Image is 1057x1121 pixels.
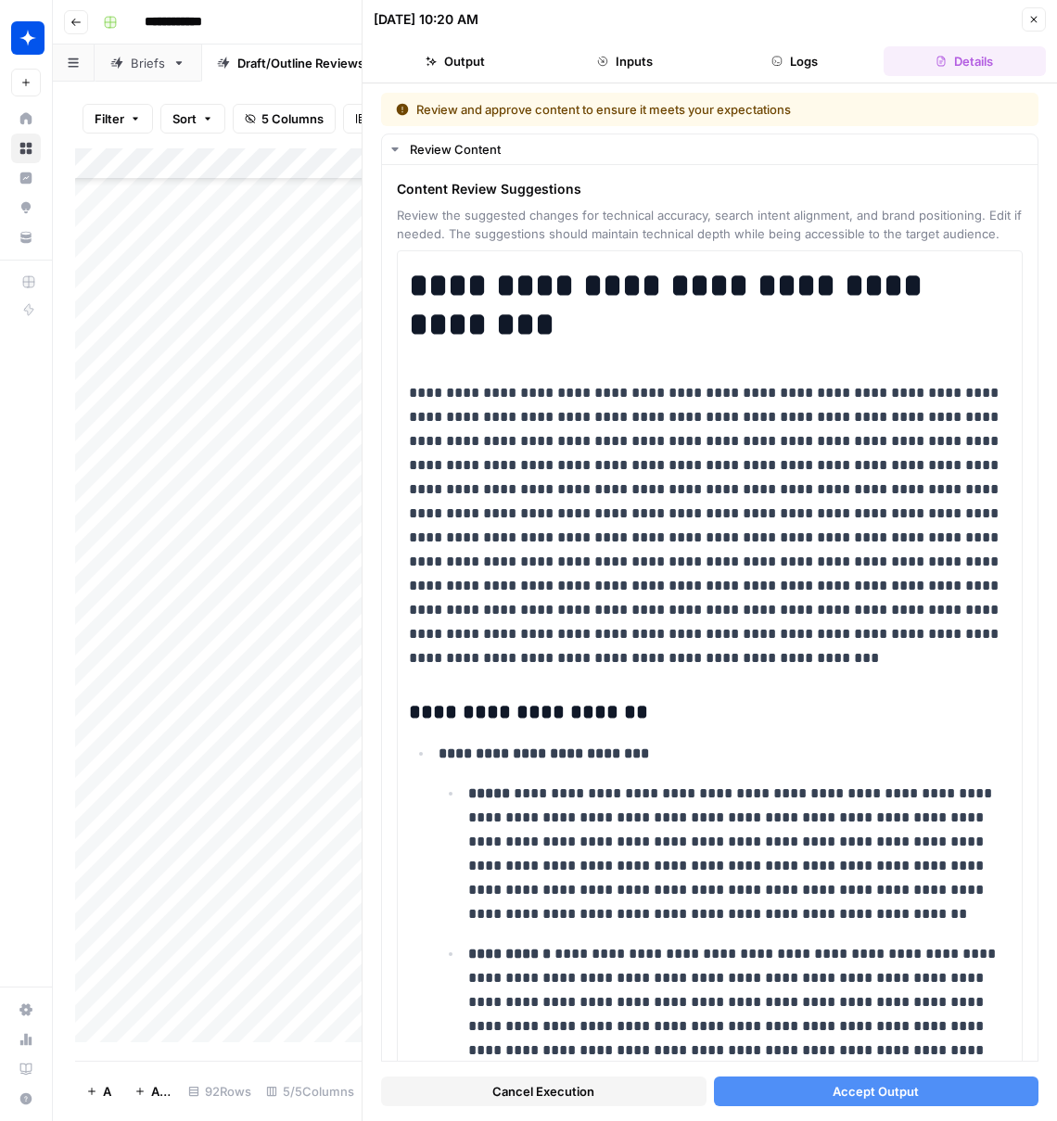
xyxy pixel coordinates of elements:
[543,46,706,76] button: Inputs
[381,1076,707,1106] button: Cancel Execution
[492,1082,594,1101] span: Cancel Execution
[11,163,41,193] a: Insights
[261,109,324,128] span: 5 Columns
[131,54,165,72] div: Briefs
[374,46,536,76] button: Output
[172,109,197,128] span: Sort
[11,15,41,61] button: Workspace: Wiz
[396,100,908,119] div: Review and approve content to ensure it meets your expectations
[95,45,201,82] a: Briefs
[181,1076,259,1106] div: 92 Rows
[11,193,41,223] a: Opportunities
[884,46,1046,76] button: Details
[714,1076,1039,1106] button: Accept Output
[11,104,41,134] a: Home
[233,104,336,134] button: 5 Columns
[11,995,41,1025] a: Settings
[11,223,41,252] a: Your Data
[397,206,1023,243] span: Review the suggested changes for technical accuracy, search intent alignment, and brand positioni...
[123,1076,181,1106] button: Add 10 Rows
[151,1082,170,1101] span: Add 10 Rows
[11,134,41,163] a: Browse
[11,1025,41,1054] a: Usage
[397,180,1023,198] span: Content Review Suggestions
[103,1082,112,1101] span: Add Row
[11,1084,41,1114] button: Help + Support
[259,1076,362,1106] div: 5/5 Columns
[201,45,401,82] a: Draft/Outline Reviews
[714,46,876,76] button: Logs
[374,10,478,29] div: [DATE] 10:20 AM
[410,140,1026,159] div: Review Content
[382,134,1038,164] button: Review Content
[11,1054,41,1084] a: Learning Hub
[11,21,45,55] img: Wiz Logo
[160,104,225,134] button: Sort
[237,54,364,72] div: Draft/Outline Reviews
[833,1082,919,1101] span: Accept Output
[83,104,153,134] button: Filter
[95,109,124,128] span: Filter
[75,1076,123,1106] button: Add Row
